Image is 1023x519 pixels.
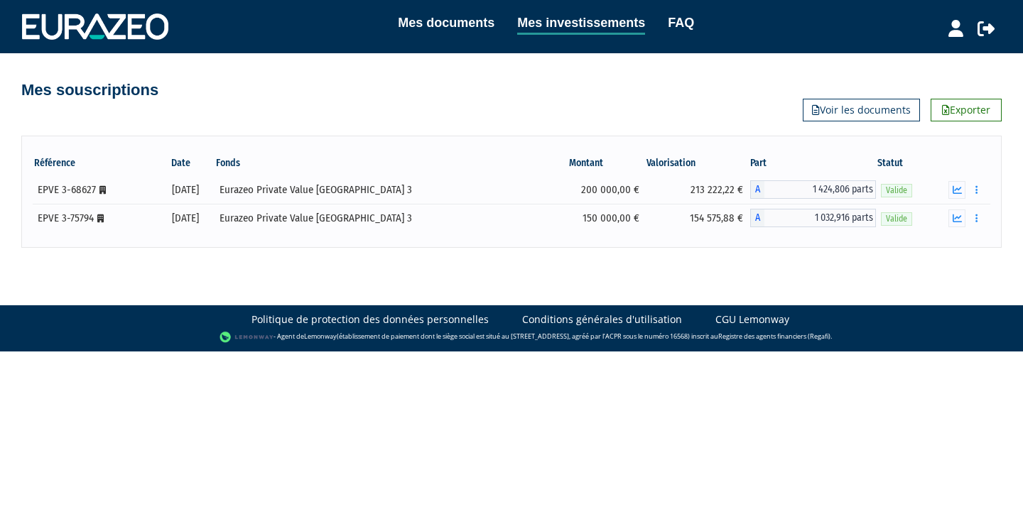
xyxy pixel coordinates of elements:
div: Eurazeo Private Value [GEOGRAPHIC_DATA] 3 [220,182,530,197]
th: Valorisation [646,151,750,175]
div: - Agent de (établissement de paiement dont le siège social est situé au [STREET_ADDRESS], agréé p... [14,330,1009,344]
a: Lemonway [304,332,337,342]
div: Eurazeo Private Value [GEOGRAPHIC_DATA] 3 [220,211,530,226]
a: FAQ [668,13,694,33]
i: [Français] Personne morale [97,214,104,223]
span: 1 032,916 parts [764,209,876,227]
td: 200 000,00 € [536,175,647,204]
span: A [750,180,764,199]
th: Part [750,151,876,175]
th: Fonds [215,151,535,175]
a: Conditions générales d'utilisation [522,312,682,327]
i: [Français] Personne morale [99,186,106,195]
td: 213 222,22 € [646,175,750,204]
th: Date [156,151,215,175]
h4: Mes souscriptions [21,82,158,99]
a: Registre des agents financiers (Regafi) [718,332,830,342]
th: Statut [876,151,941,175]
a: Mes documents [398,13,494,33]
a: Exporter [931,99,1002,121]
td: 150 000,00 € [536,204,647,232]
span: Valide [881,184,912,197]
div: [DATE] [161,182,210,197]
span: A [750,209,764,227]
a: Politique de protection des données personnelles [251,312,489,327]
a: Voir les documents [803,99,920,121]
th: Référence [33,151,156,175]
div: EPVE 3-75794 [38,211,151,226]
span: Valide [881,212,912,226]
a: Mes investissements [517,13,645,35]
a: CGU Lemonway [715,312,789,327]
img: logo-lemonway.png [220,330,274,344]
div: EPVE 3-68627 [38,182,151,197]
div: [DATE] [161,211,210,226]
td: 154 575,88 € [646,204,750,232]
img: 1732889491-logotype_eurazeo_blanc_rvb.png [22,13,168,39]
div: A - Eurazeo Private Value Europe 3 [750,209,876,227]
th: Montant [536,151,647,175]
div: A - Eurazeo Private Value Europe 3 [750,180,876,199]
span: 1 424,806 parts [764,180,876,199]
